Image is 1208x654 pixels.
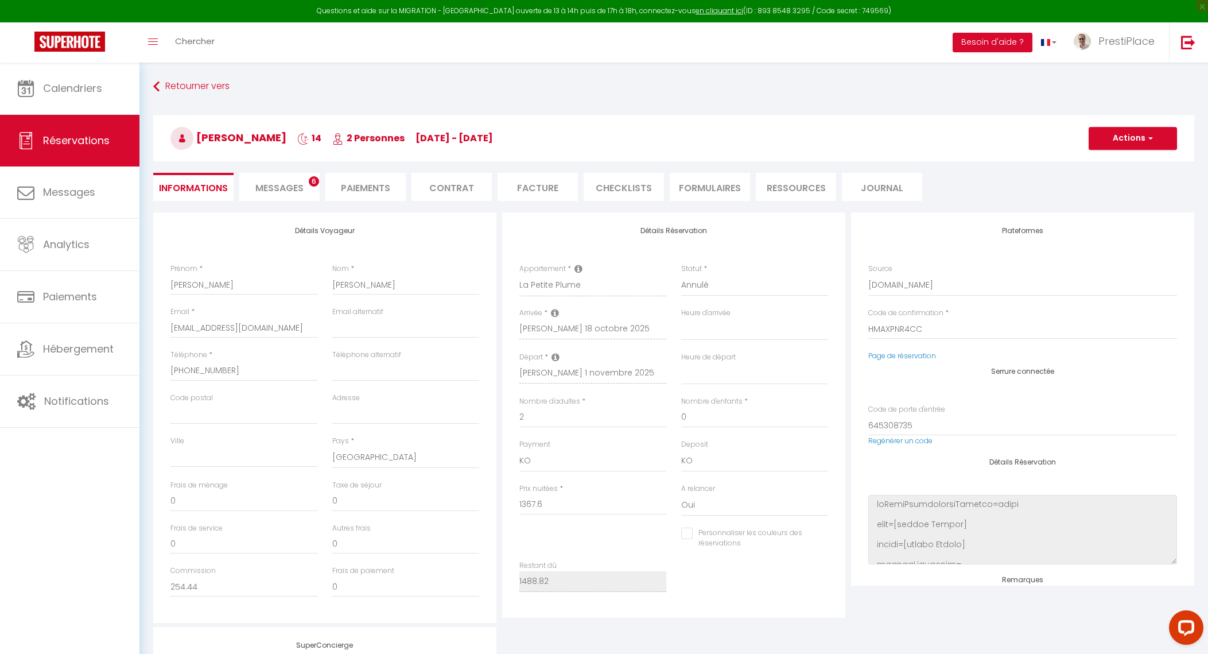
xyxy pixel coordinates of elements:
[43,289,97,304] span: Paiements
[170,393,213,404] label: Code postal
[696,6,743,16] a: en cliquant ici
[166,22,223,63] a: Chercher
[681,308,731,319] label: Heure d'arrivée
[170,350,207,361] label: Téléphone
[584,173,664,201] li: CHECKLISTS
[153,76,1194,97] a: Retourner vers
[332,393,360,404] label: Adresse
[842,173,922,201] li: Journal
[170,227,479,235] h4: Détails Voyageur
[175,35,215,47] span: Chercher
[519,227,828,235] h4: Détails Réservation
[519,439,550,450] label: Payment
[519,396,580,407] label: Nombre d'adultes
[43,342,114,356] span: Hébergement
[681,483,715,494] label: A relancer
[519,352,543,363] label: Départ
[681,352,736,363] label: Heure de départ
[868,436,933,446] a: Regénérer un code
[681,264,702,274] label: Statut
[325,173,406,201] li: Paiements
[170,307,189,318] label: Email
[756,173,836,201] li: Ressources
[170,641,479,649] h4: SuperConcierge
[297,131,321,145] span: 14
[332,566,394,576] label: Frais de paiement
[415,131,493,145] span: [DATE] - [DATE]
[868,404,945,415] label: Code de porte d'entrée
[34,32,105,52] img: Super Booking
[1160,606,1208,654] iframe: LiveChat chat widget
[868,264,892,274] label: Source
[681,396,743,407] label: Nombre d'enfants
[170,130,286,145] span: [PERSON_NAME]
[519,483,558,494] label: Prix nuitées
[868,308,943,319] label: Code de confirmation
[498,173,578,201] li: Facture
[332,307,383,318] label: Email alternatif
[868,458,1177,466] h4: Détails Réservation
[153,173,234,201] li: Informations
[170,480,228,491] label: Frais de ménage
[332,480,382,491] label: Taxe de séjour
[1098,34,1155,48] span: PrestiPlace
[43,81,102,95] span: Calendriers
[332,523,371,534] label: Autres frais
[1089,127,1177,150] button: Actions
[868,367,1177,376] h4: Serrure connectée
[681,439,708,450] label: Deposit
[170,264,197,274] label: Prénom
[332,436,349,447] label: Pays
[411,173,492,201] li: Contrat
[332,350,401,361] label: Téléphone alternatif
[44,394,109,408] span: Notifications
[255,181,304,195] span: Messages
[170,566,216,576] label: Commission
[868,351,936,361] a: Page de réservation
[519,560,557,571] label: Restant dû
[43,237,90,251] span: Analytics
[1065,22,1169,63] a: ... PrestiPlace
[868,576,1177,584] h4: Remarques
[332,264,349,274] label: Nom
[170,523,223,534] label: Frais de service
[1074,33,1091,50] img: ...
[953,33,1032,52] button: Besoin d'aide ?
[43,185,95,199] span: Messages
[868,227,1177,235] h4: Plateformes
[670,173,750,201] li: FORMULAIRES
[309,176,319,187] span: 6
[332,131,405,145] span: 2 Personnes
[1181,35,1195,49] img: logout
[519,264,566,274] label: Appartement
[519,308,542,319] label: Arrivée
[170,436,184,447] label: Ville
[43,133,110,148] span: Réservations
